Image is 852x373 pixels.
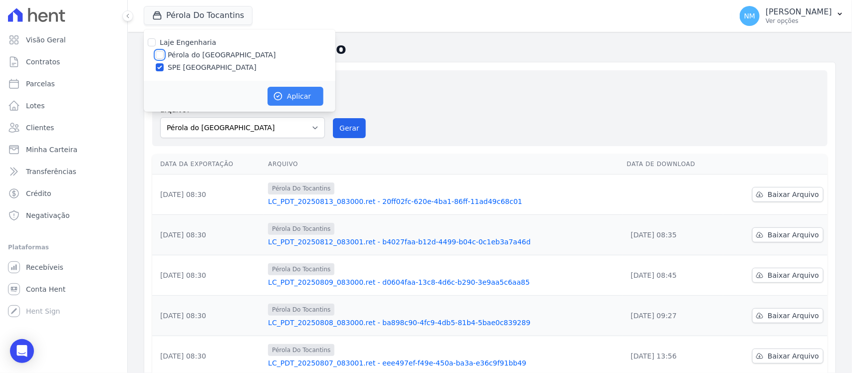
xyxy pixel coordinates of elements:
a: Baixar Arquivo [752,349,824,364]
div: Open Intercom Messenger [10,339,34,363]
a: Baixar Arquivo [752,187,824,202]
a: Negativação [4,205,123,225]
span: Visão Geral [26,35,66,45]
span: Baixar Arquivo [768,311,819,321]
a: Visão Geral [4,30,123,50]
td: [DATE] 08:30 [152,175,264,215]
span: Pérola Do Tocantins [268,223,334,235]
label: Pérola do [GEOGRAPHIC_DATA] [168,50,276,60]
td: [DATE] 08:30 [152,255,264,296]
a: Recebíveis [4,257,123,277]
a: Clientes [4,118,123,138]
td: [DATE] 09:27 [623,296,724,336]
span: Transferências [26,167,76,177]
a: LC_PDT_20250813_083000.ret - 20ff02fc-620e-4ba1-86ff-11ad49c68c01 [268,196,619,206]
label: SPE [GEOGRAPHIC_DATA] [168,62,257,73]
th: Data de Download [623,154,724,175]
div: Plataformas [8,241,119,253]
a: Conta Hent [4,279,123,299]
a: LC_PDT_20250807_083001.ret - eee497ef-f49e-450a-ba3a-e36c9f91bb49 [268,358,619,368]
a: Crédito [4,184,123,203]
td: [DATE] 08:45 [623,255,724,296]
span: Baixar Arquivo [768,351,819,361]
td: [DATE] 08:30 [152,215,264,255]
td: [DATE] 08:35 [623,215,724,255]
span: Minha Carteira [26,145,77,155]
span: Baixar Arquivo [768,270,819,280]
p: [PERSON_NAME] [766,7,832,17]
button: Aplicar [268,87,323,106]
a: Contratos [4,52,123,72]
span: Pérola Do Tocantins [268,304,334,316]
button: Gerar [333,118,366,138]
th: Data da Exportação [152,154,264,175]
span: Pérola Do Tocantins [268,263,334,275]
a: Baixar Arquivo [752,268,824,283]
span: Baixar Arquivo [768,189,819,199]
th: Arquivo [264,154,623,175]
span: NM [744,12,756,19]
p: Ver opções [766,17,832,25]
a: Lotes [4,96,123,116]
a: Baixar Arquivo [752,227,824,242]
span: Conta Hent [26,284,65,294]
span: Lotes [26,101,45,111]
label: Laje Engenharia [160,38,216,46]
button: NM [PERSON_NAME] Ver opções [732,2,852,30]
a: LC_PDT_20250808_083000.ret - ba898c90-4fc9-4db5-81b4-5bae0c839289 [268,318,619,328]
span: Pérola Do Tocantins [268,344,334,356]
span: Crédito [26,188,51,198]
span: Negativação [26,210,70,220]
h2: Exportações de Retorno [144,40,836,58]
span: Recebíveis [26,262,63,272]
a: Minha Carteira [4,140,123,160]
a: LC_PDT_20250809_083000.ret - d0604faa-13c8-4d6c-b290-3e9aa5c6aa85 [268,277,619,287]
span: Pérola Do Tocantins [268,183,334,194]
span: Baixar Arquivo [768,230,819,240]
span: Contratos [26,57,60,67]
a: Transferências [4,162,123,182]
span: Clientes [26,123,54,133]
td: [DATE] 08:30 [152,296,264,336]
a: Baixar Arquivo [752,308,824,323]
a: LC_PDT_20250812_083001.ret - b4027faa-b12d-4499-b04c-0c1eb3a7a46d [268,237,619,247]
a: Parcelas [4,74,123,94]
button: Pérola Do Tocantins [144,6,253,25]
span: Parcelas [26,79,55,89]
